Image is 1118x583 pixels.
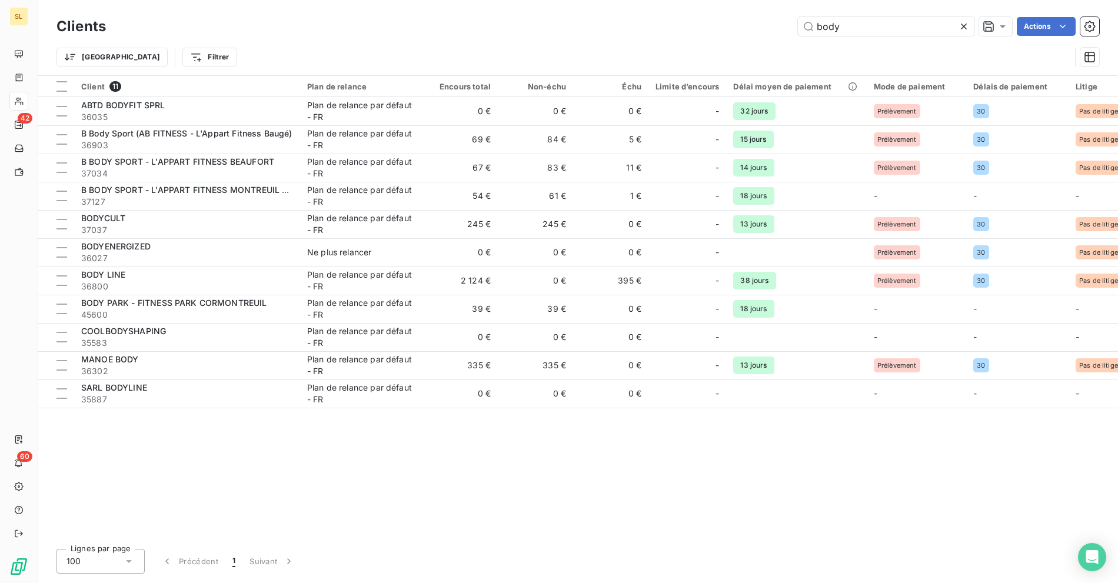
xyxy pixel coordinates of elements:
span: B BODY SPORT - L'APPART FITNESS MONTREUIL BELLAY [81,185,313,195]
td: 83 € [498,154,573,182]
td: 5 € [573,125,648,154]
span: 36035 [81,111,293,123]
div: Limite d’encours [656,82,719,91]
button: Précédent [154,549,225,574]
img: Logo LeanPay [9,557,28,576]
div: Plan de relance par défaut - FR [307,297,415,321]
span: 14 jours [733,159,774,176]
span: 37127 [81,196,293,208]
span: - [716,275,719,286]
span: - [1076,332,1079,342]
span: Pas de litige [1079,362,1118,369]
div: Plan de relance [307,82,415,91]
td: 0 € [498,238,573,266]
div: Plan de relance par défaut - FR [307,99,415,123]
td: 61 € [498,182,573,210]
span: 15 jours [733,131,773,148]
span: - [874,191,877,201]
div: Plan de relance par défaut - FR [307,184,415,208]
td: 67 € [422,154,498,182]
span: - [874,332,877,342]
td: 1 € [573,182,648,210]
span: Pas de litige [1079,108,1118,115]
span: Prélèvement [877,108,917,115]
div: Ne plus relancer [307,246,371,258]
td: 245 € [422,210,498,238]
div: Plan de relance par défaut - FR [307,382,415,405]
span: Pas de litige [1079,164,1118,171]
span: 13 jours [733,215,774,233]
span: COOLBODYSHAPING [81,326,166,336]
td: 0 € [422,323,498,351]
td: 0 € [573,323,648,351]
td: 0 € [573,379,648,408]
span: 35887 [81,394,293,405]
span: 30 [977,249,985,256]
span: Prélèvement [877,249,917,256]
span: B BODY SPORT - L'APPART FITNESS BEAUFORT [81,156,274,166]
span: - [973,332,977,342]
span: Prélèvement [877,136,917,143]
span: 45600 [81,309,293,321]
span: 30 [977,164,985,171]
span: - [716,162,719,174]
span: - [973,191,977,201]
div: Plan de relance par défaut - FR [307,156,415,179]
span: Prélèvement [877,221,917,228]
span: BODYENERGIZED [81,241,151,251]
td: 335 € [422,351,498,379]
span: 13 jours [733,357,774,374]
span: Pas de litige [1079,136,1118,143]
span: 30 [977,221,985,228]
span: 100 [66,555,81,567]
button: Actions [1017,17,1076,36]
td: 54 € [422,182,498,210]
button: 1 [225,549,242,574]
td: 0 € [573,295,648,323]
span: MANOE BODY [81,354,139,364]
span: - [716,134,719,145]
div: Non-échu [505,82,566,91]
span: Pas de litige [1079,277,1118,284]
span: 32 jours [733,102,775,120]
div: Mode de paiement [874,82,959,91]
a: 42 [9,115,28,134]
td: 395 € [573,266,648,295]
span: 30 [977,136,985,143]
span: - [874,304,877,314]
div: Open Intercom Messenger [1078,543,1106,571]
span: 30 [977,277,985,284]
span: BODY PARK - FITNESS PARK CORMONTREUIL [81,298,267,308]
span: - [716,190,719,202]
td: 0 € [498,266,573,295]
td: 0 € [573,210,648,238]
td: 0 € [573,351,648,379]
span: 18 jours [733,187,774,205]
td: 39 € [422,295,498,323]
td: 0 € [498,379,573,408]
span: - [716,105,719,117]
span: BODY LINE [81,269,125,279]
span: 36027 [81,252,293,264]
div: Plan de relance par défaut - FR [307,128,415,151]
span: B Body Sport (AB FITNESS - L'Appart Fitness Baugé) [81,128,292,138]
span: - [973,304,977,314]
span: - [1076,388,1079,398]
span: 36302 [81,365,293,377]
span: 42 [18,113,32,124]
span: Prélèvement [877,164,917,171]
div: Délais de paiement [973,82,1062,91]
div: Plan de relance par défaut - FR [307,269,415,292]
div: Échu [580,82,641,91]
div: Délai moyen de paiement [733,82,859,91]
span: BODYCULT [81,213,125,223]
td: 0 € [422,97,498,125]
div: SL [9,7,28,26]
span: Prélèvement [877,362,917,369]
span: 36800 [81,281,293,292]
span: - [716,388,719,399]
h3: Clients [56,16,106,37]
td: 0 € [498,97,573,125]
span: 37034 [81,168,293,179]
span: 37037 [81,224,293,236]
